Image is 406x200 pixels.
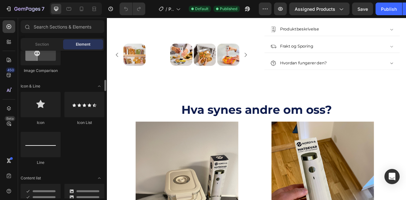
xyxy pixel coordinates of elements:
[21,160,61,165] div: Line
[357,6,368,12] span: Save
[94,81,104,91] span: Toggle open
[21,120,61,126] div: Icon
[35,42,49,47] span: Section
[120,3,145,15] div: Undo/Redo
[6,68,15,73] div: 450
[64,120,104,126] div: Icon List
[384,169,400,184] div: Open Intercom Messenger
[376,3,402,15] button: Publish
[5,116,15,121] div: Beta
[3,3,47,15] button: 7
[94,173,104,183] span: Toggle open
[76,42,90,47] span: Element
[220,53,279,62] p: Hvordan fungerer den?
[172,43,180,51] button: Carousel Next Arrow
[21,20,104,33] input: Search Sections & Elements
[289,3,350,15] button: Assigned Products
[21,68,61,74] div: Image Comparison
[5,107,376,127] h2: Hva synes andre om oss?
[166,6,167,12] span: /
[21,175,41,181] span: Content list
[42,5,44,13] p: 7
[381,6,397,12] div: Publish
[220,6,237,12] span: Published
[220,32,262,41] p: Frakt og Sporing
[352,3,373,15] button: Save
[295,6,335,12] span: Assigned Products
[168,6,174,12] span: Produktside MatBevar™ (Nordiva)
[21,83,40,89] span: Icon & Line
[220,10,270,19] p: Produktbeskrivelse
[107,18,406,200] iframe: Design area
[195,6,208,12] span: Default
